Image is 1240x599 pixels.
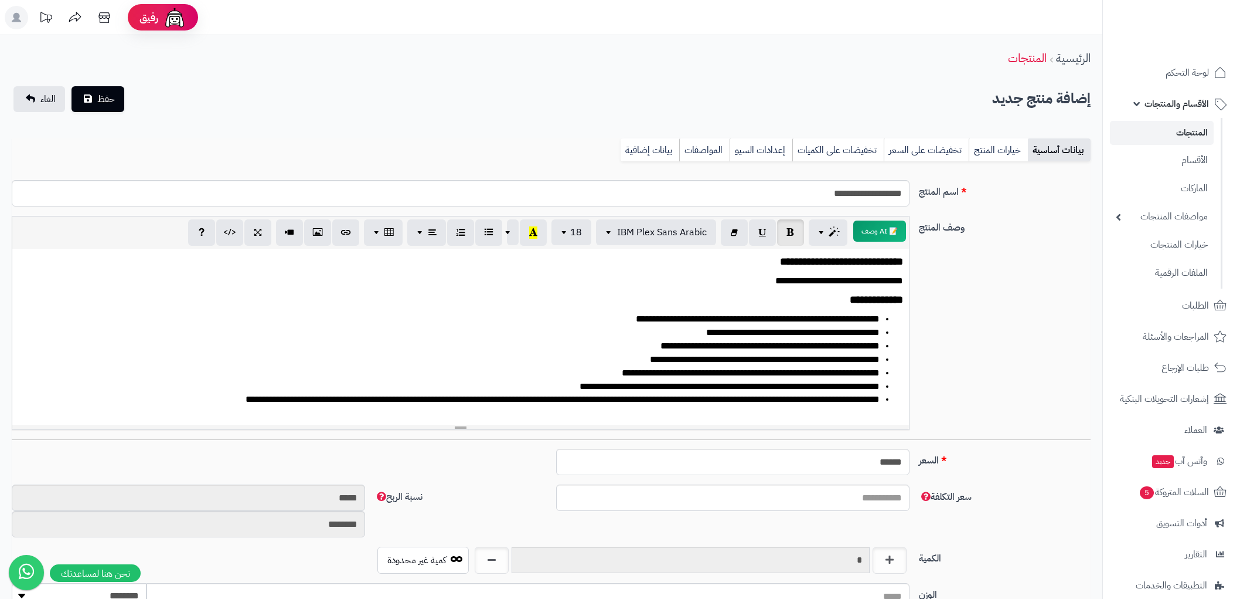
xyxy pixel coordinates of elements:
span: التطبيقات والخدمات [1136,577,1207,594]
a: لوحة التحكم [1110,59,1233,87]
a: المنتجات [1008,49,1047,67]
a: بيانات إضافية [621,138,679,162]
a: التقارير [1110,540,1233,568]
span: العملاء [1184,422,1207,438]
a: خيارات المنتج [969,138,1028,162]
button: IBM Plex Sans Arabic [596,219,716,245]
a: أدوات التسويق [1110,509,1233,537]
button: 18 [551,219,591,245]
span: السلات المتروكة [1139,484,1209,500]
a: إشعارات التحويلات البنكية [1110,385,1233,413]
span: المراجعات والأسئلة [1143,329,1209,345]
span: حفظ [97,92,115,106]
a: تخفيضات على السعر [884,138,969,162]
a: الرئيسية [1056,49,1091,67]
a: الغاء [13,86,65,112]
span: نسبة الربح [374,490,423,504]
a: تخفيضات على الكميات [792,138,884,162]
h2: إضافة منتج جديد [992,87,1091,111]
button: 📝 AI وصف [853,221,906,242]
a: إعدادات السيو [730,138,792,162]
a: المراجعات والأسئلة [1110,323,1233,351]
span: إشعارات التحويلات البنكية [1120,391,1209,407]
a: تحديثات المنصة [31,6,60,32]
span: طلبات الإرجاع [1161,360,1209,376]
a: الماركات [1110,176,1214,201]
span: IBM Plex Sans Arabic [617,225,707,239]
a: الطلبات [1110,292,1233,320]
span: سعر التكلفة [919,490,972,504]
label: الكمية [914,547,1096,566]
span: وآتس آب [1151,453,1207,469]
span: 5 [1140,486,1154,499]
label: وصف المنتج [914,216,1096,235]
span: الطلبات [1182,297,1209,314]
span: رفيق [139,11,158,25]
img: logo-2.png [1160,33,1229,57]
a: المواصفات [679,138,730,162]
a: بيانات أساسية [1028,138,1091,162]
a: مواصفات المنتجات [1110,204,1214,229]
a: وآتس آبجديد [1110,447,1233,475]
span: أدوات التسويق [1156,515,1207,532]
a: طلبات الإرجاع [1110,354,1233,382]
span: جديد [1152,455,1174,468]
a: خيارات المنتجات [1110,232,1214,258]
span: 18 [570,225,582,239]
a: المنتجات [1110,121,1214,145]
a: السلات المتروكة5 [1110,478,1233,506]
button: حفظ [71,86,124,112]
span: الأقسام والمنتجات [1144,96,1209,112]
span: الغاء [40,92,56,106]
label: السعر [914,449,1096,468]
a: الأقسام [1110,148,1214,173]
a: العملاء [1110,416,1233,444]
a: الملفات الرقمية [1110,260,1214,286]
img: ai-face.png [163,6,186,29]
span: لوحة التحكم [1166,65,1209,81]
span: التقارير [1185,546,1207,563]
label: اسم المنتج [914,180,1096,199]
